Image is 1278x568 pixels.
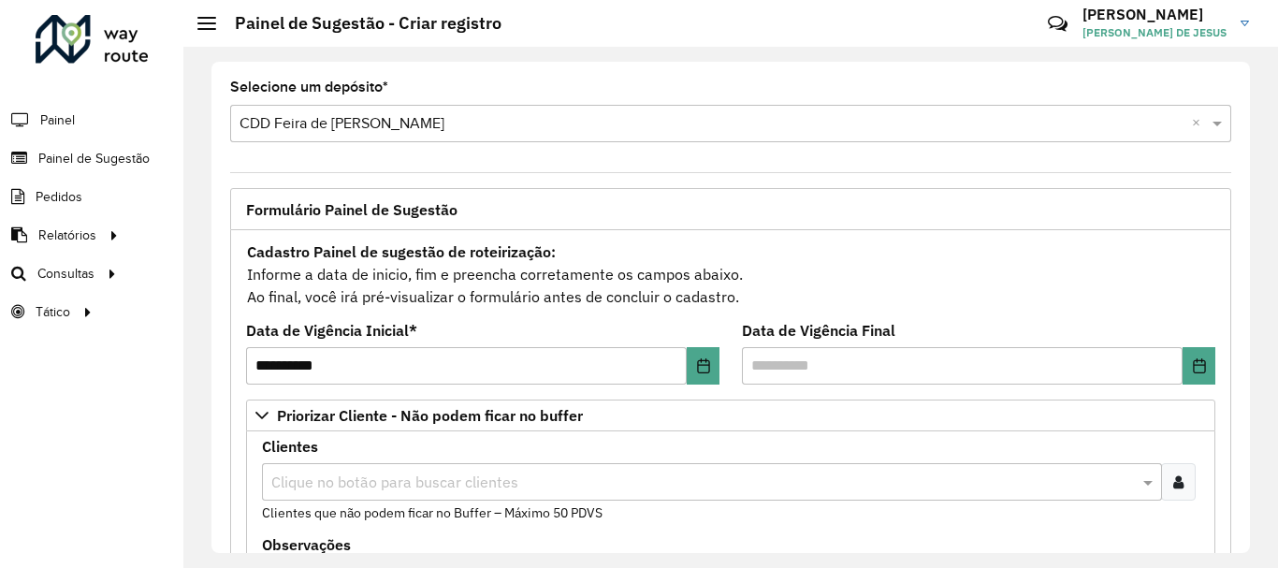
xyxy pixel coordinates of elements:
[687,347,719,385] button: Choose Date
[1038,4,1078,44] a: Contato Rápido
[230,76,388,98] label: Selecione um depósito
[262,504,603,521] small: Clientes que não podem ficar no Buffer – Máximo 50 PDVS
[1192,112,1208,135] span: Clear all
[1183,347,1215,385] button: Choose Date
[38,226,96,245] span: Relatórios
[262,533,351,556] label: Observações
[36,187,82,207] span: Pedidos
[742,319,895,342] label: Data de Vigência Final
[277,408,583,423] span: Priorizar Cliente - Não podem ficar no buffer
[38,149,150,168] span: Painel de Sugestão
[262,435,318,458] label: Clientes
[1082,24,1227,41] span: [PERSON_NAME] DE JESUS
[216,13,501,34] h2: Painel de Sugestão - Criar registro
[36,302,70,322] span: Tático
[247,242,556,261] strong: Cadastro Painel de sugestão de roteirização:
[1082,6,1227,23] h3: [PERSON_NAME]
[40,110,75,130] span: Painel
[246,240,1215,309] div: Informe a data de inicio, fim e preencha corretamente os campos abaixo. Ao final, você irá pré-vi...
[246,202,457,217] span: Formulário Painel de Sugestão
[37,264,94,284] span: Consultas
[246,400,1215,431] a: Priorizar Cliente - Não podem ficar no buffer
[246,319,417,342] label: Data de Vigência Inicial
